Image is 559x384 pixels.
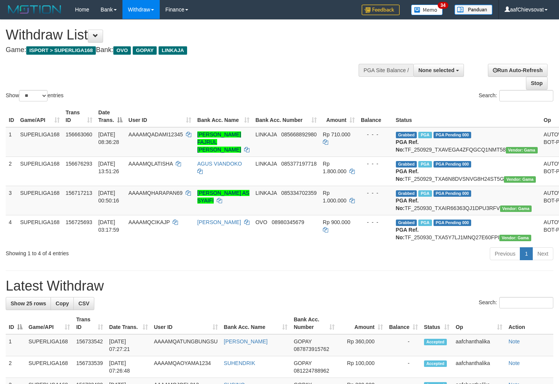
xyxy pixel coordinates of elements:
[418,67,454,73] span: None selected
[6,215,17,244] td: 4
[396,190,417,197] span: Grabbed
[434,190,472,197] span: PGA Pending
[6,106,17,127] th: ID
[499,235,531,241] span: Vendor URL: https://trx31.1velocity.biz
[434,132,472,138] span: PGA Pending
[6,4,64,15] img: MOTION_logo.png
[256,131,277,137] span: LINKAJA
[396,161,417,168] span: Grabbed
[253,106,320,127] th: Bank Acc. Number: activate to sort column ascending
[294,338,311,344] span: GOPAY
[197,161,242,167] a: AGUS VIANDOKO
[17,215,63,244] td: SUPERLIGA168
[434,161,472,168] span: PGA Pending
[338,313,386,334] th: Amount: activate to sort column ascending
[6,313,25,334] th: ID: activate to sort column descending
[25,356,73,378] td: SUPERLIGA168
[66,190,92,196] span: 156717213
[25,334,73,356] td: SUPERLIGA168
[17,186,63,215] td: SUPERLIGA168
[418,190,432,197] span: Marked by aafnonsreyleab
[6,297,51,310] a: Show 25 rows
[281,190,316,196] span: Copy 085334702359 to clipboard
[17,156,63,186] td: SUPERLIGA168
[505,313,553,334] th: Action
[11,300,46,307] span: Show 25 rows
[396,168,419,182] b: PGA Ref. No:
[63,106,95,127] th: Trans ID: activate to sort column ascending
[98,161,119,174] span: [DATE] 13:51:26
[386,313,421,334] th: Balance: activate to sort column ascending
[499,90,553,101] input: Search:
[256,161,277,167] span: LINKAJA
[453,356,505,378] td: aafchanthalika
[294,368,329,374] span: Copy 081224788962 to clipboard
[411,5,443,15] img: Button%20Memo.svg
[6,156,17,186] td: 2
[453,313,505,334] th: Op: activate to sort column ascending
[66,161,92,167] span: 156676293
[361,189,390,197] div: - - -
[73,356,106,378] td: 156733539
[113,46,131,55] span: OVO
[490,247,520,260] a: Previous
[361,218,390,226] div: - - -
[396,227,419,240] b: PGA Ref. No:
[386,356,421,378] td: -
[323,219,350,225] span: Rp 900.000
[66,131,92,137] span: 156663060
[508,338,520,344] a: Note
[418,132,432,138] span: Marked by aafchhiseyha
[421,313,453,334] th: Status: activate to sort column ascending
[224,360,255,366] a: SUHENDRIK
[125,106,194,127] th: User ID: activate to sort column ascending
[95,106,125,127] th: Date Trans.: activate to sort column descending
[98,131,119,145] span: [DATE] 08:36:28
[197,190,249,204] a: [PERSON_NAME] AS SYAIFI
[159,46,187,55] span: LINKAJA
[434,220,472,226] span: PGA Pending
[151,334,221,356] td: AAAAMQATUNGBUNGSU
[98,190,119,204] span: [DATE] 00:50:16
[224,338,268,344] a: [PERSON_NAME]
[106,356,151,378] td: [DATE] 07:26:48
[19,90,48,101] select: Showentries
[25,313,73,334] th: Game/API: activate to sort column ascending
[323,131,350,137] span: Rp 710.000
[358,106,393,127] th: Balance
[272,219,305,225] span: Copy 08980345679 to clipboard
[6,334,25,356] td: 1
[73,334,106,356] td: 156733542
[294,346,329,352] span: Copy 087873915762 to clipboard
[361,160,390,168] div: - - -
[418,220,432,226] span: Marked by aafnonsreyleab
[6,127,17,157] td: 1
[73,297,94,310] a: CSV
[6,27,365,43] h1: Withdraw List
[197,219,241,225] a: [PERSON_NAME]
[323,190,346,204] span: Rp 1.000.000
[338,334,386,356] td: Rp 360,000
[129,131,183,137] span: AAAAMQADAMI12345
[362,5,400,15] img: Feedback.jpg
[78,300,89,307] span: CSV
[393,127,541,157] td: TF_250929_TXAVEGA4ZFQGCQ1NMT58
[6,247,227,257] div: Showing 1 to 4 of 4 entries
[256,190,277,196] span: LINKAJA
[320,106,358,127] th: Amount: activate to sort column ascending
[359,64,413,77] div: PGA Site Balance /
[106,334,151,356] td: [DATE] 07:27:21
[6,356,25,378] td: 2
[526,77,548,90] a: Stop
[221,313,291,334] th: Bank Acc. Name: activate to sort column ascending
[129,219,170,225] span: AAAAMQCIKAJP
[6,90,64,101] label: Show entries
[294,360,311,366] span: GOPAY
[453,334,505,356] td: aafchanthalika
[151,356,221,378] td: AAAAMQAOYAMA1234
[6,46,365,54] h4: Game: Bank:
[393,156,541,186] td: TF_250929_TXA6N8DVSNVG8H24ST5G
[106,313,151,334] th: Date Trans.: activate to sort column ascending
[488,64,548,77] a: Run Auto-Refresh
[393,186,541,215] td: TF_250930_TXAIR66363QJ1DPU3RFV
